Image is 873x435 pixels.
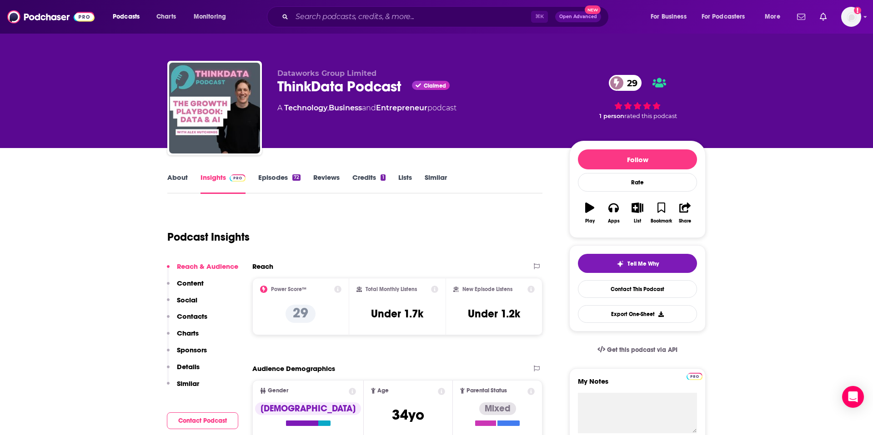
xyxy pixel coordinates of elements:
[177,346,207,354] p: Sponsors
[531,11,548,23] span: ⌘ K
[626,197,649,229] button: List
[167,362,200,379] button: Details
[758,10,792,24] button: open menu
[167,329,199,346] button: Charts
[167,262,238,279] button: Reach & Audience
[462,286,512,292] h2: New Episode Listens
[841,7,861,27] img: User Profile
[651,10,687,23] span: For Business
[555,11,601,22] button: Open AdvancedNew
[673,197,697,229] button: Share
[255,402,361,415] div: [DEMOGRAPHIC_DATA]
[585,5,601,14] span: New
[113,10,140,23] span: Podcasts
[201,173,246,194] a: InsightsPodchaser Pro
[599,113,624,119] span: 1 person
[854,7,861,14] svg: Add a profile image
[167,230,250,244] h1: Podcast Insights
[7,8,95,25] img: Podchaser - Follow, Share and Rate Podcasts
[602,197,625,229] button: Apps
[230,174,246,182] img: Podchaser Pro
[167,312,207,329] button: Contacts
[627,260,659,267] span: Tell Me Why
[177,262,238,271] p: Reach & Audience
[167,412,238,429] button: Contact Podcast
[362,104,376,112] span: and
[578,173,697,192] div: Rate
[169,63,260,153] img: ThinkData Podcast
[578,254,697,273] button: tell me why sparkleTell Me Why
[816,9,830,25] a: Show notifications dropdown
[424,84,446,88] span: Claimed
[590,339,685,361] a: Get this podcast via API
[649,197,673,229] button: Bookmark
[398,173,412,194] a: Lists
[578,377,697,393] label: My Notes
[644,10,698,24] button: open menu
[651,218,672,224] div: Bookmark
[687,371,702,380] a: Pro website
[177,329,199,337] p: Charts
[618,75,642,91] span: 29
[167,346,207,362] button: Sponsors
[177,379,199,388] p: Similar
[679,218,691,224] div: Share
[277,103,457,114] div: A podcast
[167,379,199,396] button: Similar
[559,15,597,19] span: Open Advanced
[187,10,238,24] button: open menu
[607,346,677,354] span: Get this podcast via API
[177,362,200,371] p: Details
[569,69,706,125] div: 29 1 personrated this podcast
[151,10,181,24] a: Charts
[276,6,617,27] div: Search podcasts, credits, & more...
[841,7,861,27] button: Show profile menu
[167,173,188,194] a: About
[329,104,362,112] a: Business
[479,402,516,415] div: Mixed
[194,10,226,23] span: Monitoring
[425,173,447,194] a: Similar
[687,373,702,380] img: Podchaser Pro
[252,364,335,373] h2: Audience Demographics
[277,69,376,78] span: Dataworks Group Limited
[609,75,642,91] a: 29
[268,388,288,394] span: Gender
[177,279,204,287] p: Content
[842,386,864,408] div: Open Intercom Messenger
[467,388,507,394] span: Parental Status
[106,10,151,24] button: open menu
[468,307,520,321] h3: Under 1.2k
[841,7,861,27] span: Logged in as kgolds
[292,174,301,181] div: 72
[578,305,697,323] button: Export One-Sheet
[793,9,809,25] a: Show notifications dropdown
[608,218,620,224] div: Apps
[366,286,417,292] h2: Total Monthly Listens
[634,218,641,224] div: List
[765,10,780,23] span: More
[371,307,423,321] h3: Under 1.7k
[624,113,677,119] span: rated this podcast
[156,10,176,23] span: Charts
[702,10,745,23] span: For Podcasters
[352,173,385,194] a: Credits1
[284,104,327,112] a: Technology
[376,104,427,112] a: Entrepreneur
[292,10,531,24] input: Search podcasts, credits, & more...
[327,104,329,112] span: ,
[392,406,424,424] span: 34 yo
[167,296,197,312] button: Social
[258,173,301,194] a: Episodes72
[696,10,758,24] button: open menu
[578,149,697,169] button: Follow
[271,286,306,292] h2: Power Score™
[313,173,340,194] a: Reviews
[617,260,624,267] img: tell me why sparkle
[286,305,316,323] p: 29
[252,262,273,271] h2: Reach
[377,388,389,394] span: Age
[585,218,595,224] div: Play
